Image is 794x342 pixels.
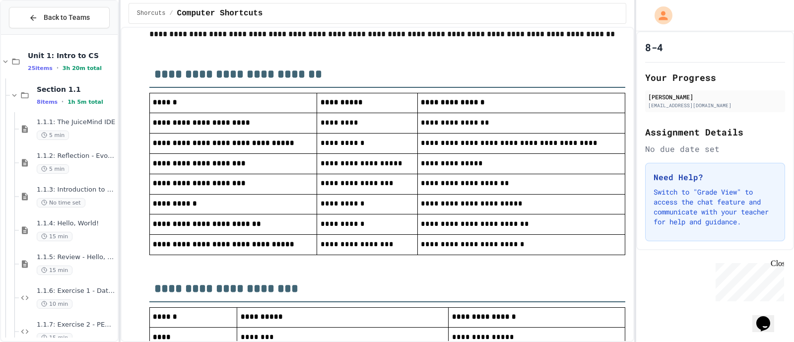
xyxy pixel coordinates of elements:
[37,266,72,275] span: 15 min
[37,219,116,228] span: 1.1.4: Hello, World!
[37,232,72,241] span: 15 min
[169,9,173,17] span: /
[654,171,777,183] h3: Need Help?
[712,259,784,301] iframe: chat widget
[648,102,782,109] div: [EMAIL_ADDRESS][DOMAIN_NAME]
[177,7,263,19] span: Computer Shortcuts
[752,302,784,332] iframe: chat widget
[37,131,69,140] span: 5 min
[62,98,64,106] span: •
[137,9,166,17] span: Shorcuts
[63,65,102,71] span: 3h 20m total
[44,12,90,23] span: Back to Teams
[644,4,675,27] div: My Account
[4,4,68,63] div: Chat with us now!Close
[57,64,59,72] span: •
[37,164,69,174] span: 5 min
[648,92,782,101] div: [PERSON_NAME]
[28,65,53,71] span: 25 items
[37,118,116,127] span: 1.1.1: The JuiceMind IDE
[654,187,777,227] p: Switch to "Grade View" to access the chat feature and communicate with your teacher for help and ...
[37,85,116,94] span: Section 1.1
[37,198,85,207] span: No time set
[37,299,72,309] span: 10 min
[37,99,58,105] span: 8 items
[37,321,116,329] span: 1.1.7: Exercise 2 - PEMDAS
[645,70,785,84] h2: Your Progress
[37,152,116,160] span: 1.1.2: Reflection - Evolving Technology
[67,99,103,105] span: 1h 5m total
[9,7,110,28] button: Back to Teams
[37,287,116,295] span: 1.1.6: Exercise 1 - Data Types
[645,40,663,54] h1: 8-4
[645,143,785,155] div: No due date set
[645,125,785,139] h2: Assignment Details
[28,51,116,60] span: Unit 1: Intro to CS
[37,253,116,262] span: 1.1.5: Review - Hello, World!
[37,186,116,194] span: 1.1.3: Introduction to Computer Science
